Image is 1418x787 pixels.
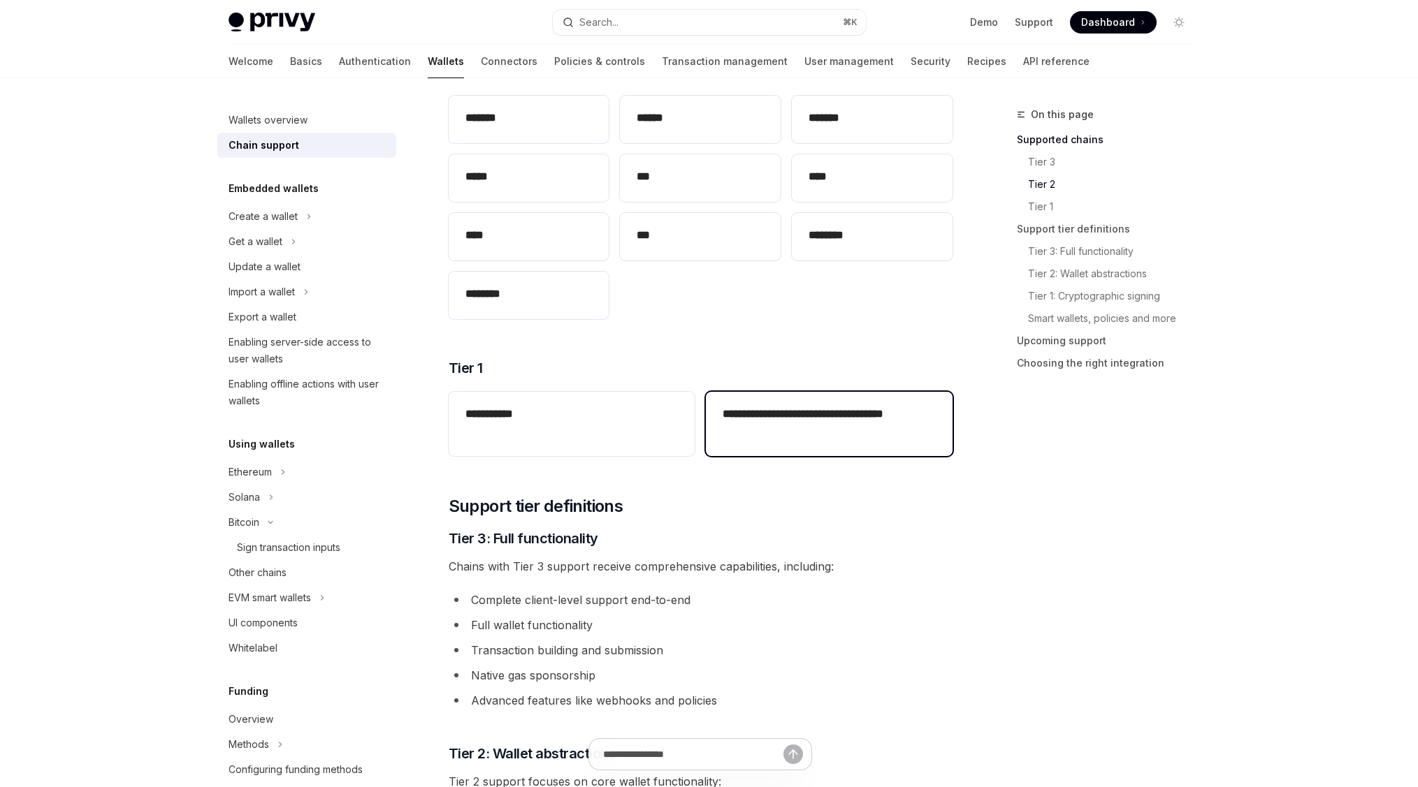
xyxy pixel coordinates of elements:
a: Demo [970,15,998,29]
div: Enabling server-side access to user wallets [229,334,388,367]
h5: Using wallets [229,436,295,453]
a: Connectors [481,45,537,78]
button: Send message [783,744,803,764]
div: Enabling offline actions with user wallets [229,376,388,409]
a: Tier 2: Wallet abstractions [1017,263,1201,285]
a: Tier 3 [1017,151,1201,173]
a: Recipes [967,45,1006,78]
input: Ask a question... [603,739,783,770]
div: Import a wallet [229,284,295,300]
a: Support tier definitions [1017,218,1201,240]
a: Other chains [217,560,396,585]
a: User management [804,45,894,78]
div: Search... [579,14,618,31]
button: Search...⌘K [553,10,866,35]
span: Support tier definitions [449,495,623,517]
button: Create a wallet [217,204,396,229]
a: Upcoming support [1017,330,1201,352]
li: Full wallet functionality [449,615,953,635]
h5: Funding [229,683,268,700]
a: Welcome [229,45,273,78]
li: Transaction building and submission [449,640,953,660]
a: Tier 2 [1017,173,1201,196]
a: Dashboard [1070,11,1157,34]
div: Create a wallet [229,208,298,225]
a: Update a wallet [217,254,396,279]
li: Native gas sponsorship [449,665,953,685]
a: Smart wallets, policies and more [1017,307,1201,330]
a: Wallets overview [217,108,396,133]
button: Import a wallet [217,279,396,304]
div: Export a wallet [229,309,296,325]
button: Solana [217,485,396,510]
a: Export a wallet [217,304,396,330]
div: Wallets overview [229,112,308,128]
a: Tier 3: Full functionality [1017,240,1201,263]
a: Supported chains [1017,128,1201,151]
a: Choosing the right integration [1017,352,1201,374]
div: Solana [229,489,260,506]
a: Enabling server-side access to user wallets [217,330,396,372]
a: Enabling offline actions with user wallets [217,372,396,413]
span: ⌘ K [843,17,858,28]
button: Ethereum [217,459,396,485]
div: Bitcoin [229,514,259,531]
span: Chains with Tier 3 support receive comprehensive capabilities, including: [449,557,953,576]
a: Configuring funding methods [217,757,396,782]
span: Tier 1 [449,358,483,378]
div: Whitelabel [229,640,277,656]
div: Overview [229,711,273,728]
div: Other chains [229,564,287,581]
a: Tier 1: Cryptographic signing [1017,285,1201,307]
div: Methods [229,736,269,753]
div: Chain support [229,137,299,154]
a: Whitelabel [217,635,396,661]
img: light logo [229,13,315,32]
a: Transaction management [662,45,788,78]
button: Methods [217,732,396,757]
a: Policies & controls [554,45,645,78]
a: Sign transaction inputs [217,535,396,560]
button: Toggle dark mode [1168,11,1190,34]
h5: Embedded wallets [229,180,319,197]
button: Bitcoin [217,510,396,535]
span: Tier 3: Full functionality [449,529,598,548]
div: Configuring funding methods [229,761,363,778]
div: UI components [229,615,298,631]
a: Chain support [217,133,396,158]
div: Ethereum [229,464,272,480]
a: API reference [1023,45,1090,78]
a: Tier 1 [1017,196,1201,218]
button: Get a wallet [217,229,396,254]
span: Dashboard [1081,15,1135,29]
a: Authentication [339,45,411,78]
li: Advanced features like webhooks and policies [449,691,953,710]
div: EVM smart wallets [229,589,311,606]
li: Complete client-level support end-to-end [449,590,953,610]
a: Basics [290,45,322,78]
a: Wallets [428,45,464,78]
a: Security [911,45,950,78]
button: EVM smart wallets [217,585,396,610]
a: Overview [217,707,396,732]
div: Sign transaction inputs [237,539,340,556]
a: Support [1015,15,1053,29]
span: On this page [1031,106,1094,123]
div: Update a wallet [229,258,301,275]
a: UI components [217,610,396,635]
div: Get a wallet [229,233,282,250]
